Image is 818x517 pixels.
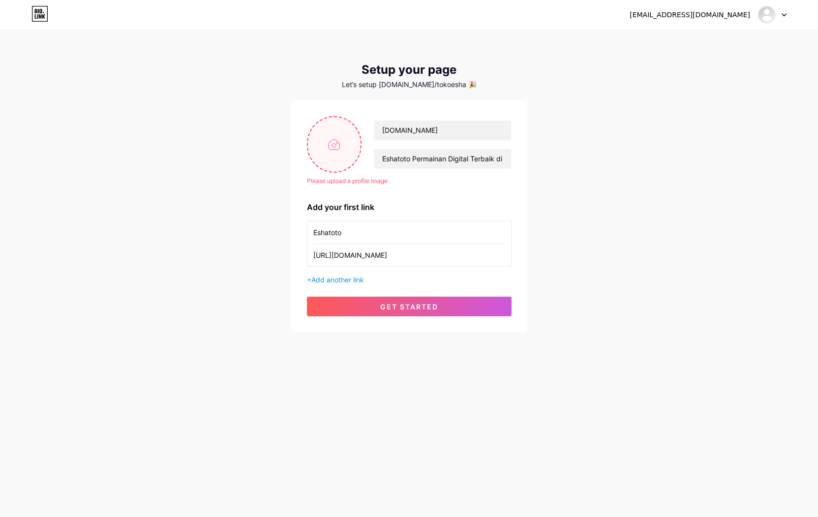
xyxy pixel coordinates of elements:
div: Add your first link [307,201,512,213]
div: Setup your page [291,63,527,77]
span: get started [380,303,438,311]
input: Your name [374,121,511,140]
input: bio [374,149,511,169]
button: get started [307,297,512,316]
div: Please upload a profile image [307,177,512,185]
div: [EMAIL_ADDRESS][DOMAIN_NAME] [630,10,750,20]
input: Link name (My Instagram) [313,221,505,243]
img: toko esha [757,5,776,24]
div: + [307,274,512,285]
span: Add another link [311,275,364,284]
div: Let’s setup [DOMAIN_NAME]/tokoesha 🎉 [291,81,527,89]
input: URL (https://instagram.com/yourname) [313,244,505,266]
